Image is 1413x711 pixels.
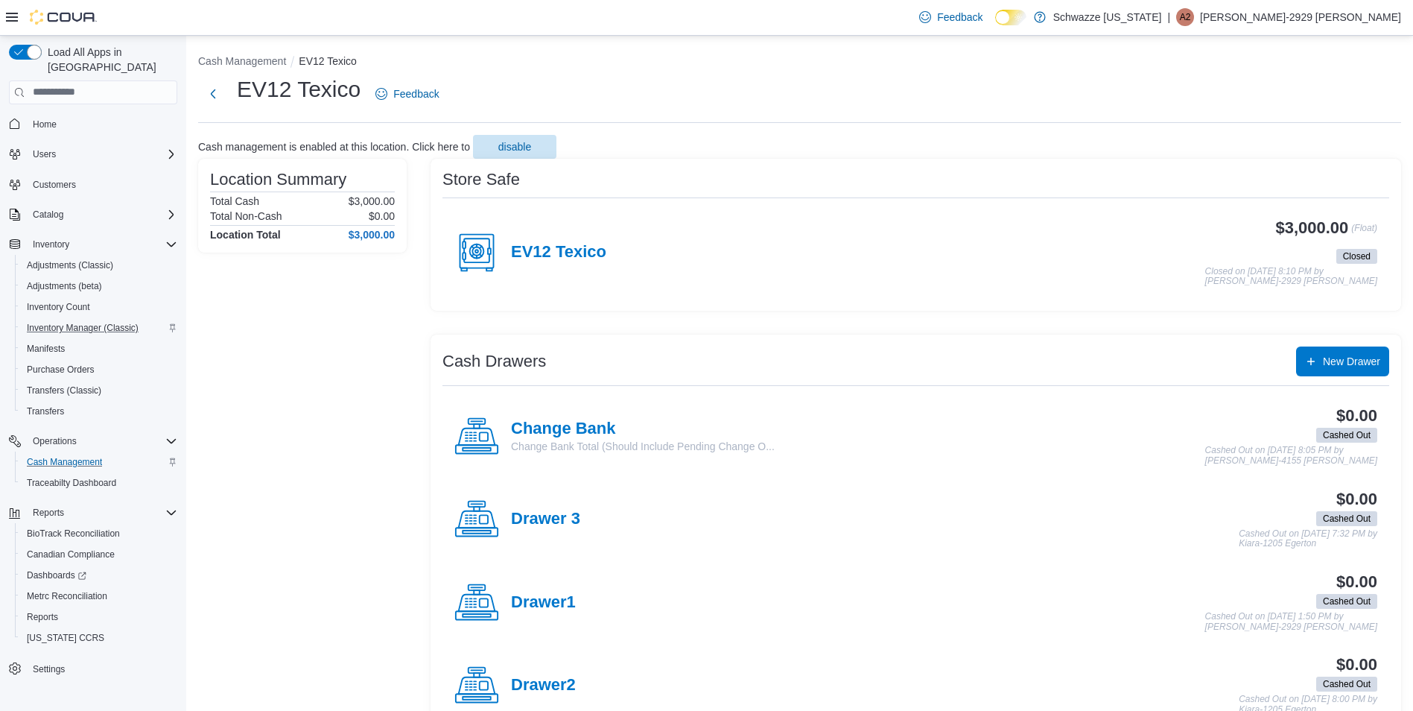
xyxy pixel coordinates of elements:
a: Customers [27,176,82,194]
h3: $0.00 [1336,656,1377,674]
a: Adjustments (Classic) [21,256,119,274]
a: Feedback [369,79,445,109]
span: Customers [33,179,76,191]
button: Inventory Manager (Classic) [15,317,183,338]
button: Catalog [3,204,183,225]
h6: Total Cash [210,195,259,207]
button: Catalog [27,206,69,224]
span: disable [498,139,531,154]
h3: Cash Drawers [442,353,546,370]
button: Users [27,145,62,163]
span: Reports [27,504,177,522]
span: Feedback [937,10,982,25]
nav: An example of EuiBreadcrumbs [198,54,1401,72]
span: Adjustments (beta) [21,277,177,295]
span: Cashed Out [1323,512,1371,525]
span: Cash Management [21,453,177,471]
button: EV12 Texico [299,55,357,67]
span: Settings [33,663,65,675]
button: Cash Management [198,55,286,67]
span: Cashed Out [1323,595,1371,608]
span: Adjustments (Classic) [21,256,177,274]
button: Reports [15,607,183,628]
span: New Drawer [1323,354,1380,369]
span: Home [33,118,57,130]
span: Transfers (Classic) [27,385,101,396]
a: Manifests [21,340,71,358]
button: Settings [3,657,183,679]
button: Inventory [3,234,183,255]
a: Canadian Compliance [21,546,121,563]
button: Home [3,113,183,135]
span: Cashed Out [1316,594,1377,609]
span: Dashboards [21,566,177,584]
span: Manifests [27,343,65,355]
button: Inventory [27,236,75,253]
span: Transfers [21,402,177,420]
span: Inventory Count [21,298,177,316]
button: Inventory Count [15,297,183,317]
a: Cash Management [21,453,108,471]
h4: Location Total [210,229,281,241]
span: Canadian Compliance [27,549,115,560]
input: Dark Mode [995,10,1026,25]
a: Metrc Reconciliation [21,587,113,605]
span: Reports [27,611,58,623]
span: [US_STATE] CCRS [27,632,104,644]
a: Traceabilty Dashboard [21,474,122,492]
h4: Drawer1 [511,593,576,613]
span: Transfers (Classic) [21,382,177,399]
a: Dashboards [15,565,183,586]
a: Settings [27,660,71,678]
button: Cash Management [15,452,183,473]
button: Adjustments (Classic) [15,255,183,276]
a: Transfers (Classic) [21,382,107,399]
span: Metrc Reconciliation [21,587,177,605]
button: Metrc Reconciliation [15,586,183,607]
p: Cashed Out on [DATE] 8:05 PM by [PERSON_NAME]-4155 [PERSON_NAME] [1205,446,1377,466]
span: Operations [27,432,177,450]
span: Closed [1343,250,1371,263]
button: Operations [3,431,183,452]
h3: Location Summary [210,171,346,189]
button: Customers [3,174,183,195]
a: Adjustments (beta) [21,277,108,295]
button: Transfers [15,401,183,422]
p: Closed on [DATE] 8:10 PM by [PERSON_NAME]-2929 [PERSON_NAME] [1205,267,1377,287]
h3: $0.00 [1336,573,1377,591]
p: Cash management is enabled at this location. Click here to [198,141,470,153]
span: Cash Management [27,456,102,468]
button: New Drawer [1296,347,1389,376]
h1: EV12 Texico [237,75,361,104]
button: Purchase Orders [15,359,183,380]
span: BioTrack Reconciliation [21,525,177,543]
a: [US_STATE] CCRS [21,629,110,647]
span: Traceabilty Dashboard [27,477,116,489]
button: [US_STATE] CCRS [15,628,183,648]
p: Cashed Out on [DATE] 1:50 PM by [PERSON_NAME]-2929 [PERSON_NAME] [1205,612,1377,632]
span: Closed [1336,249,1377,264]
a: Inventory Count [21,298,96,316]
h4: Drawer 3 [511,510,580,529]
span: Inventory [33,238,69,250]
h4: EV12 Texico [511,243,606,262]
p: | [1167,8,1170,26]
button: disable [473,135,556,159]
p: $3,000.00 [349,195,395,207]
a: BioTrack Reconciliation [21,525,126,543]
button: Reports [27,504,70,522]
span: Users [27,145,177,163]
h3: $0.00 [1336,407,1377,425]
span: Operations [33,435,77,447]
img: Cova [30,10,97,25]
span: Adjustments (beta) [27,280,102,292]
p: [PERSON_NAME]-2929 [PERSON_NAME] [1200,8,1401,26]
span: Inventory Manager (Classic) [27,322,139,334]
button: Canadian Compliance [15,544,183,565]
button: Users [3,144,183,165]
p: Cashed Out on [DATE] 7:32 PM by Kiara-1205 Egerton [1239,529,1377,549]
a: Reports [21,608,64,626]
a: Home [27,116,63,133]
span: Customers [27,175,177,194]
p: $0.00 [369,210,395,222]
